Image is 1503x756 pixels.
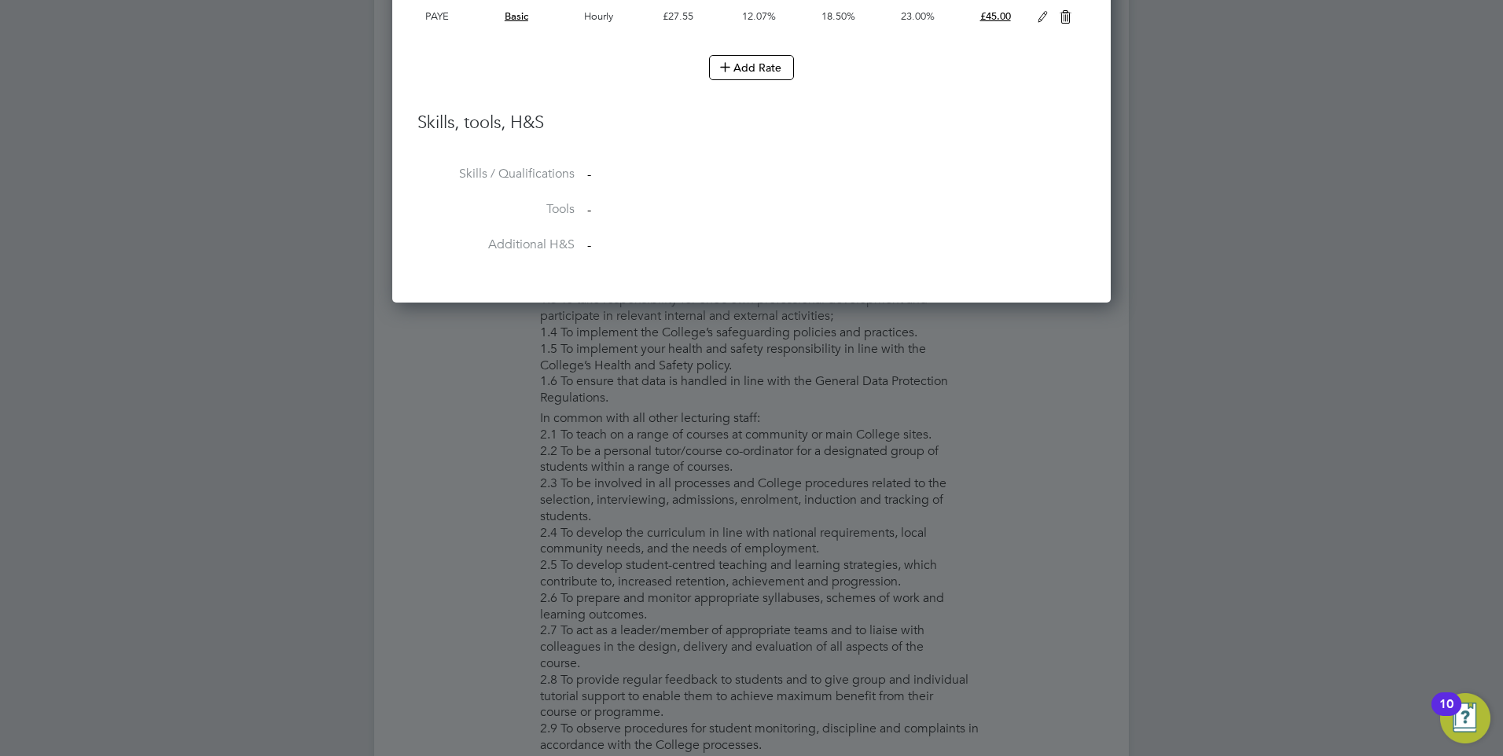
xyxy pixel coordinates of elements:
span: 23.00% [901,9,935,23]
span: 18.50% [821,9,855,23]
span: - [587,202,591,218]
button: Open Resource Center, 10 new notifications [1440,693,1490,743]
span: Basic [505,9,528,23]
span: £45.00 [980,9,1011,23]
button: Add Rate [709,55,794,80]
span: 12.07% [742,9,776,23]
h3: Skills, tools, H&S [417,112,1086,134]
span: - [587,237,591,253]
label: Tools [417,201,575,218]
div: 10 [1439,704,1453,725]
label: Additional H&S [417,237,575,253]
label: Skills / Qualifications [417,166,575,182]
span: - [587,167,591,182]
